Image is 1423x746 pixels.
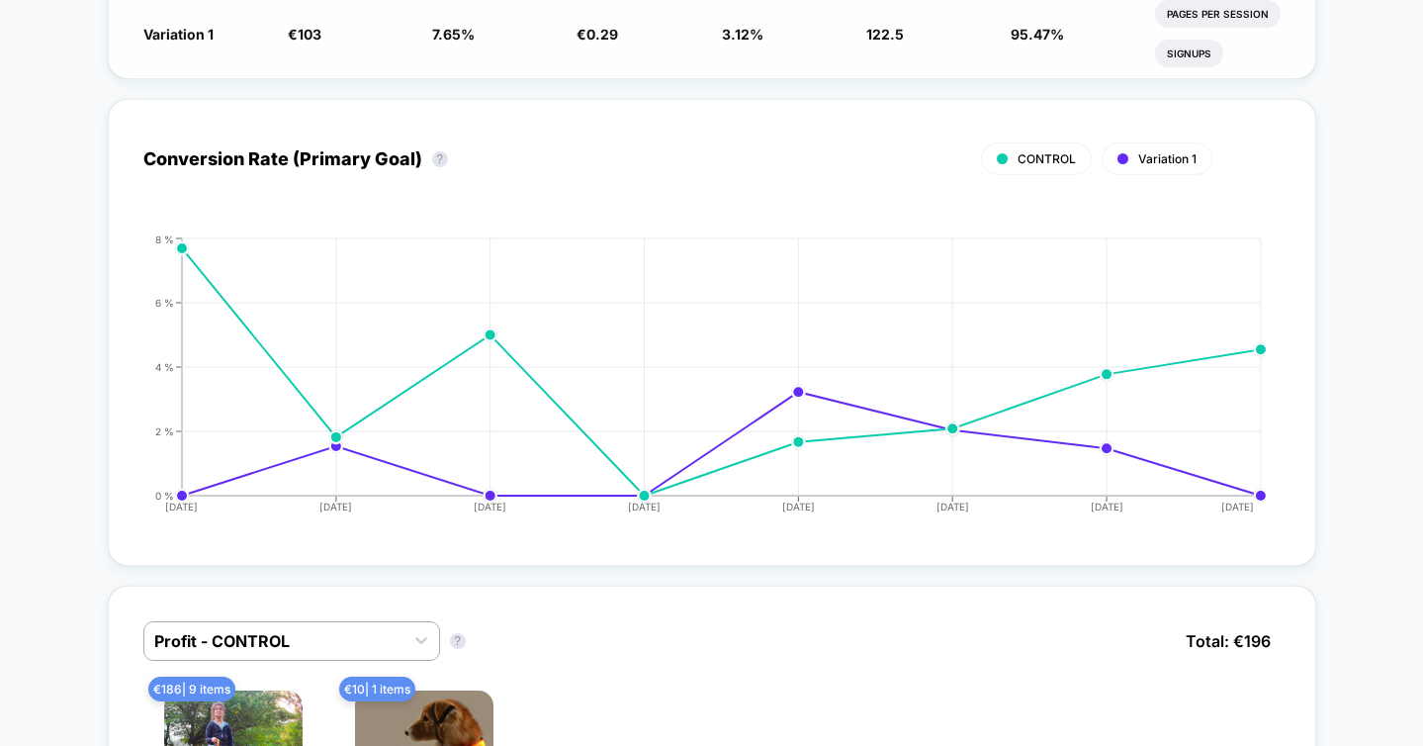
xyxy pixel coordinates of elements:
tspan: [DATE] [936,501,969,513]
tspan: 0 % [155,489,174,501]
span: 7.65 % [432,26,475,43]
tspan: [DATE] [1091,501,1123,513]
tspan: [DATE] [474,501,506,513]
span: 122.5 [866,26,904,43]
span: Total: € 196 [1176,621,1281,661]
button: ? [432,151,448,167]
span: € [577,26,618,43]
button: ? [450,633,466,649]
span: 95.47 % [1011,26,1064,43]
tspan: [DATE] [1222,501,1255,513]
span: € [288,26,321,43]
tspan: 4 % [155,360,174,372]
li: Signups [1155,40,1223,67]
span: Variation 1 [143,26,214,43]
span: 3.12 % [722,26,763,43]
tspan: [DATE] [166,501,199,513]
div: CONVERSION_RATE [124,233,1261,530]
span: € 10 | 1 items [339,677,415,701]
tspan: 6 % [155,296,174,308]
span: 103 [298,26,321,43]
tspan: [DATE] [319,501,352,513]
tspan: [DATE] [782,501,815,513]
span: € 186 | 9 items [148,677,235,701]
tspan: 2 % [155,424,174,436]
span: 0.29 [586,26,618,43]
span: Variation 1 [1138,151,1197,166]
tspan: 8 % [155,233,174,244]
span: CONTROL [1018,151,1076,166]
tspan: [DATE] [628,501,661,513]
